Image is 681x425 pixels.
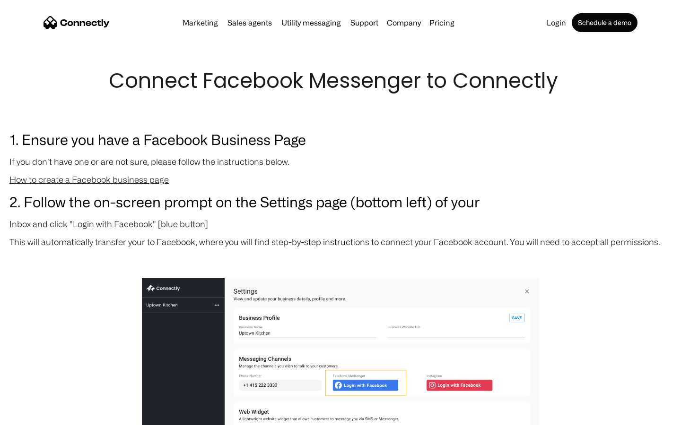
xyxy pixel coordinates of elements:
p: ‍ [9,253,672,266]
a: Utility messaging [278,19,345,26]
p: Inbox and click "Login with Facebook" [blue button] [9,217,672,230]
ul: Language list [19,408,57,422]
a: Login [543,19,570,26]
a: Support [347,19,382,26]
a: Schedule a demo [572,13,637,32]
p: This will automatically transfer your to Facebook, where you will find step-by-step instructions ... [9,235,672,248]
aside: Language selected: English [9,408,57,422]
a: How to create a Facebook business page [9,175,169,184]
a: Sales agents [224,19,276,26]
p: If you don't have one or are not sure, please follow the instructions below. [9,155,672,168]
h3: 1. Ensure you have a Facebook Business Page [9,128,672,150]
h1: Connect Facebook Messenger to Connectly [109,66,572,95]
a: Pricing [426,19,458,26]
a: Marketing [179,19,222,26]
div: Company [387,16,421,29]
h3: 2. Follow the on-screen prompt on the Settings page (bottom left) of your [9,191,672,212]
